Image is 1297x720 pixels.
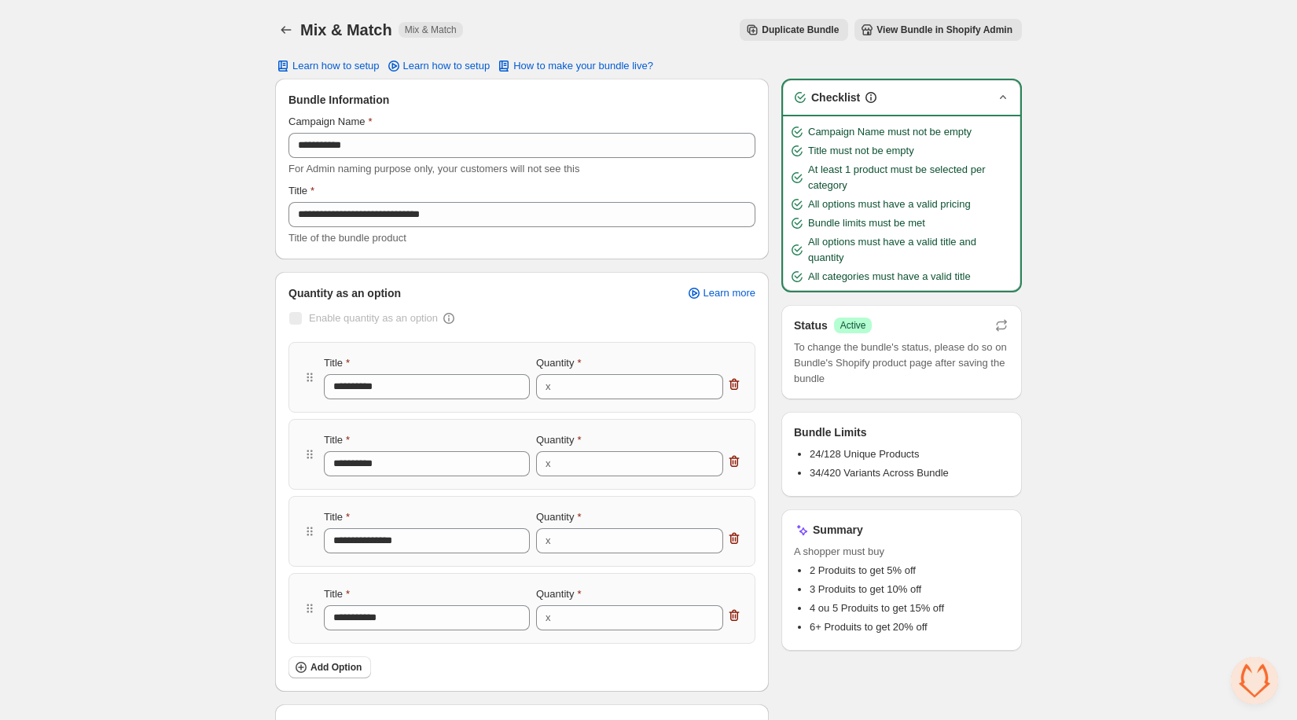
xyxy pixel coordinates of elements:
[840,319,866,332] span: Active
[324,509,350,525] label: Title
[810,563,1009,579] li: 2 Produits to get 5% off
[288,656,371,678] button: Add Option
[300,20,392,39] h1: Mix & Match
[288,92,389,108] span: Bundle Information
[513,60,653,72] span: How to make your bundle live?
[546,379,551,395] div: x
[808,234,1014,266] span: All options must have a valid title and quantity
[275,19,297,41] button: Back
[876,24,1012,36] span: View Bundle in Shopify Admin
[808,143,914,159] span: Title must not be empty
[288,232,406,244] span: Title of the bundle product
[405,24,457,36] span: Mix & Match
[536,432,581,448] label: Quantity
[813,522,863,538] h3: Summary
[762,24,839,36] span: Duplicate Bundle
[288,285,401,301] span: Quantity as an option
[546,456,551,472] div: x
[309,312,438,324] span: Enable quantity as an option
[808,269,971,285] span: All categories must have a valid title
[377,55,500,77] a: Learn how to setup
[546,533,551,549] div: x
[810,467,949,479] span: 34/420 Variants Across Bundle
[808,197,971,212] span: All options must have a valid pricing
[810,601,1009,616] li: 4 ou 5 Produits to get 15% off
[1231,657,1278,704] div: Open chat
[536,509,581,525] label: Quantity
[310,661,362,674] span: Add Option
[794,318,828,333] h3: Status
[794,424,867,440] h3: Bundle Limits
[536,355,581,371] label: Quantity
[288,163,579,174] span: For Admin naming purpose only, your customers will not see this
[810,448,919,460] span: 24/128 Unique Products
[811,90,860,105] h3: Checklist
[740,19,848,41] button: Duplicate Bundle
[810,582,1009,597] li: 3 Produits to get 10% off
[324,586,350,602] label: Title
[854,19,1022,41] button: View Bundle in Shopify Admin
[487,55,663,77] button: How to make your bundle live?
[536,586,581,602] label: Quantity
[546,610,551,626] div: x
[808,124,972,140] span: Campaign Name must not be empty
[288,114,373,130] label: Campaign Name
[288,183,314,199] label: Title
[808,215,925,231] span: Bundle limits must be met
[266,55,389,77] button: Learn how to setup
[677,282,765,304] a: Learn more
[403,60,491,72] span: Learn how to setup
[324,355,350,371] label: Title
[292,60,380,72] span: Learn how to setup
[324,432,350,448] label: Title
[704,287,755,299] span: Learn more
[810,619,1009,635] li: 6+ Produits to get 20% off
[794,544,1009,560] span: A shopper must buy
[794,340,1009,387] span: To change the bundle's status, please do so on Bundle's Shopify product page after saving the bundle
[808,162,1014,193] span: At least 1 product must be selected per category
